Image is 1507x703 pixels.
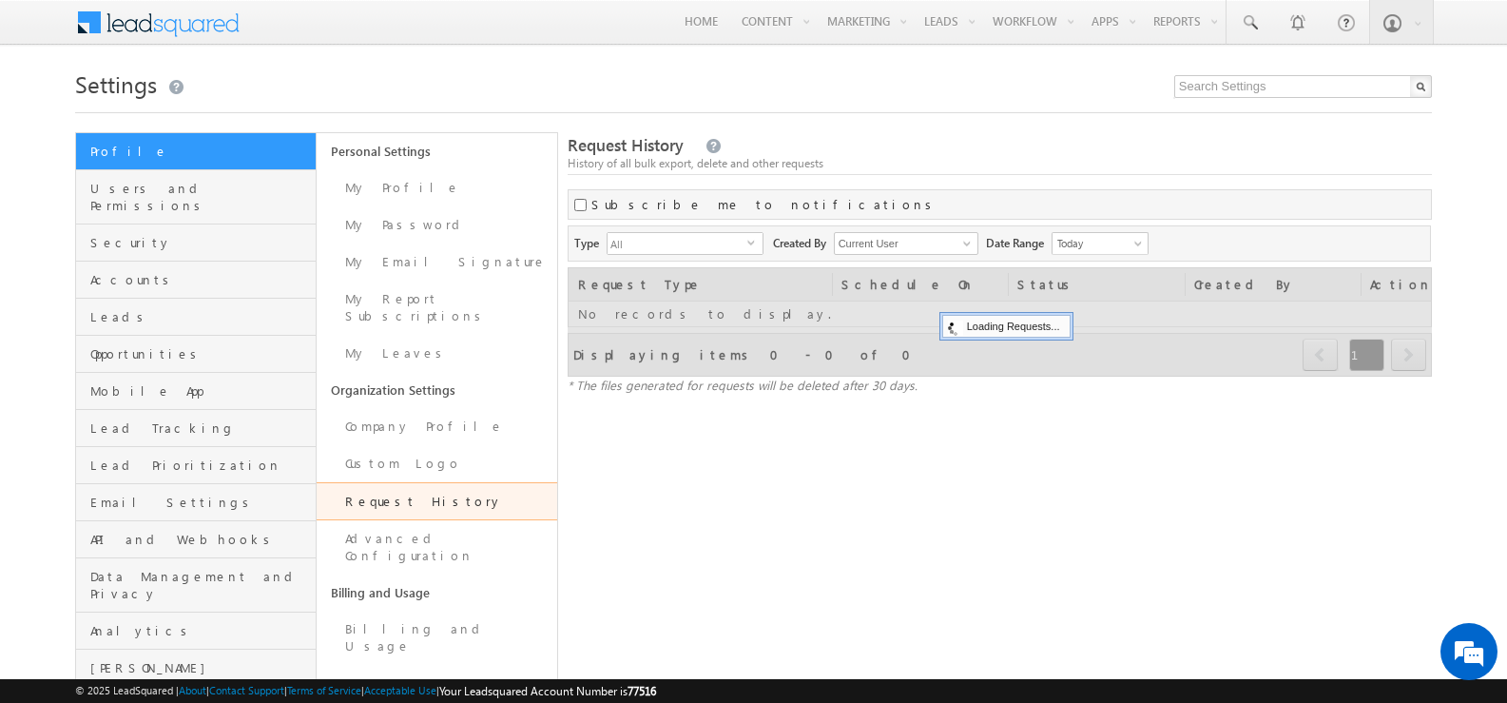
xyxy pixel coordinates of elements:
a: Users and Permissions [76,170,316,225]
a: My Report Subscriptions [317,281,557,335]
span: Opportunities [90,345,311,362]
a: Mobile App [76,373,316,410]
span: Your Leadsquared Account Number is [439,684,656,698]
span: Settings [75,68,157,99]
a: Terms of Service [287,684,361,696]
a: [PERSON_NAME] [76,650,316,687]
span: select [747,238,763,246]
a: Leads [76,299,316,336]
a: Accounts [76,262,316,299]
span: Created By [773,232,834,252]
div: All [607,232,763,255]
span: Security [90,234,311,251]
span: Lead Prioritization [90,457,311,474]
a: Personal Settings [317,133,557,169]
span: Today [1053,235,1143,252]
a: Today [1052,232,1149,255]
span: [PERSON_NAME] [90,659,311,676]
span: Users and Permissions [90,180,311,214]
a: My Email Signature [317,244,557,281]
a: Billing and Usage [317,575,557,611]
a: About [179,684,206,696]
span: All [608,233,747,254]
a: Security [76,225,316,262]
span: * The files generated for requests will be deleted after 30 days. [568,377,918,393]
a: Email Settings [76,484,316,521]
input: Search Settings [1174,75,1432,98]
label: Subscribe me to notifications [591,196,938,213]
a: Billing and Usage [317,611,557,665]
a: My Leaves [317,335,557,372]
span: 77516 [628,684,656,698]
span: Type [574,232,607,252]
div: Loading Requests... [942,315,1071,338]
a: Organization Settings [317,372,557,408]
a: API and Webhooks [76,521,316,558]
a: Show All Items [953,234,976,253]
a: My Password [317,206,557,244]
a: Company Profile [317,408,557,445]
span: Profile [90,143,311,160]
span: Analytics [90,622,311,639]
a: My Profile [317,169,557,206]
span: Data Management and Privacy [90,568,311,602]
div: History of all bulk export, delete and other requests [568,155,1432,172]
a: Opportunities [76,336,316,373]
a: Profile [76,133,316,170]
span: Email Settings [90,494,311,511]
a: Advanced Configuration [317,520,557,575]
span: © 2025 LeadSquared | | | | | [75,682,656,700]
a: Lead Prioritization [76,447,316,484]
span: Lead Tracking [90,420,311,437]
span: Mobile App [90,382,311,400]
span: Accounts [90,271,311,288]
a: Contact Support [209,684,284,696]
span: API and Webhooks [90,531,311,548]
a: Request History [317,482,557,520]
input: Type to Search [834,232,978,255]
span: Leads [90,308,311,325]
a: Analytics [76,613,316,650]
a: Data Management and Privacy [76,558,316,613]
a: Acceptable Use [364,684,436,696]
span: Date Range [986,232,1052,252]
a: Lead Tracking [76,410,316,447]
span: Request History [568,134,684,156]
a: Custom Logo [317,445,557,482]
